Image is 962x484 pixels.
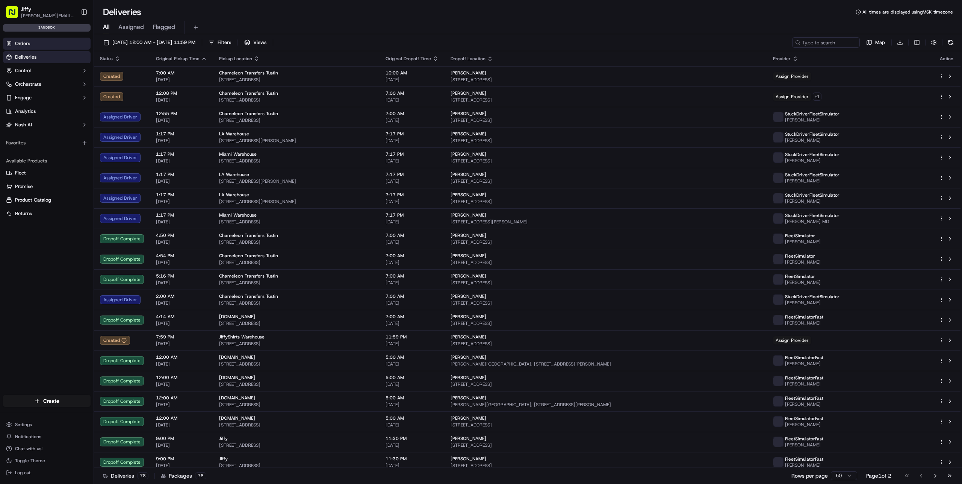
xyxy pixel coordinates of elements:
span: Chameleon Transfers Tustin [219,111,278,117]
span: [PERSON_NAME] [785,239,821,245]
span: Views [253,39,266,46]
span: 4:14 AM [156,314,207,320]
a: Promise [6,183,88,190]
div: 78 [137,472,148,479]
div: Deliveries [103,472,148,479]
button: Views [241,37,270,48]
span: 1:17 PM [156,192,207,198]
span: [STREET_ADDRESS] [451,341,761,347]
h1: Deliveries [103,6,141,18]
span: FleetSimulatorFast [785,456,823,462]
span: [STREET_ADDRESS] [451,320,761,326]
span: Chameleon Transfers Tustin [219,253,278,259]
span: [DATE] [156,158,207,164]
button: Control [3,65,91,77]
button: [DATE] 12:00 AM - [DATE] 11:59 PM [100,37,199,48]
span: 12:00 AM [156,354,207,360]
span: [STREET_ADDRESS] [219,320,374,326]
span: [STREET_ADDRESS] [219,442,374,448]
span: [DATE] [156,259,207,266]
span: Nash AI [15,121,32,128]
span: Chat with us! [15,446,42,452]
span: Assign Provider [773,72,811,80]
span: [STREET_ADDRESS][PERSON_NAME] [451,219,761,225]
span: [PERSON_NAME] [451,375,486,381]
span: [PERSON_NAME] [451,192,486,198]
button: Filters [205,37,234,48]
span: [PERSON_NAME] [785,442,823,448]
span: [STREET_ADDRESS] [451,463,761,469]
span: 12:00 AM [156,375,207,381]
span: Filters [218,39,231,46]
span: Chameleon Transfers Tustin [219,273,278,279]
span: [DATE] [156,280,207,286]
span: [DATE] [386,463,439,469]
span: [DATE] [156,402,207,408]
span: [PERSON_NAME] [785,279,821,285]
span: [PERSON_NAME] [451,354,486,360]
span: [DATE] [386,199,439,205]
span: [DOMAIN_NAME] [219,375,255,381]
span: [STREET_ADDRESS] [451,77,761,83]
button: Toggle Theme [3,455,91,466]
span: [DATE] [156,442,207,448]
span: 11:30 PM [386,435,439,442]
span: Log out [15,470,30,476]
span: 5:16 PM [156,273,207,279]
span: LA Warehouse [219,192,249,198]
span: StuckDriverFleetSimulator [785,131,839,137]
span: FleetSimulatorFast [785,314,823,320]
span: 7:00 AM [386,253,439,259]
span: Chameleon Transfers Tustin [219,293,278,299]
span: [PERSON_NAME] [785,117,839,123]
span: [PERSON_NAME] [785,462,823,468]
button: Nash AI [3,119,91,131]
span: StuckDriverFleetSimulator [785,192,839,198]
span: FleetSimulator [785,233,815,239]
img: 1736555255976-a54dd68f-1ca7-489b-9aae-adbdc363a1c4 [8,71,21,85]
span: Pylon [75,166,91,171]
span: [DATE] [386,97,439,103]
span: FleetSimulatorFast [785,375,823,381]
span: 1:17 PM [156,151,207,157]
span: [PERSON_NAME][GEOGRAPHIC_DATA], [STREET_ADDRESS][PERSON_NAME] [451,361,761,367]
span: [PERSON_NAME] [785,401,823,407]
span: [STREET_ADDRESS] [219,77,374,83]
span: [STREET_ADDRESS] [219,422,374,428]
span: Original Dropoff Time [386,56,431,62]
button: Fleet [3,167,91,179]
a: Deliveries [3,51,91,63]
span: [STREET_ADDRESS] [451,259,761,266]
span: [STREET_ADDRESS] [219,381,374,387]
span: [PERSON_NAME] [785,320,823,326]
span: Returns [15,210,32,217]
div: Past conversations [8,97,50,103]
span: [STREET_ADDRESS] [219,117,374,123]
span: 4:54 PM [156,253,207,259]
span: StuckDriverFleetSimulator [785,152,839,158]
span: [PERSON_NAME] MD [785,218,839,225]
span: Deliveries [15,54,36,61]
span: FleetSimulator [785,253,815,259]
span: Chameleon Transfers Tustin [219,70,278,76]
button: Promise [3,181,91,193]
button: Create [3,395,91,407]
span: [PERSON_NAME] [451,111,486,117]
button: Engage [3,92,91,104]
span: [DATE] [156,381,207,387]
span: [DATE] [156,239,207,245]
span: 7:17 PM [386,151,439,157]
span: [DATE] [156,97,207,103]
span: 7:00 AM [386,314,439,320]
span: FleetSimulatorFast [785,436,823,442]
span: [DATE] [386,178,439,184]
span: [STREET_ADDRESS] [219,300,374,306]
span: Miami Warehouse [219,212,257,218]
div: Favorites [3,137,91,149]
span: [PERSON_NAME] [451,253,486,259]
span: Analytics [15,108,36,115]
span: [DATE] [386,117,439,123]
span: 7:00 AM [386,90,439,96]
a: Powered byPylon [53,165,91,171]
a: Fleet [6,170,88,176]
